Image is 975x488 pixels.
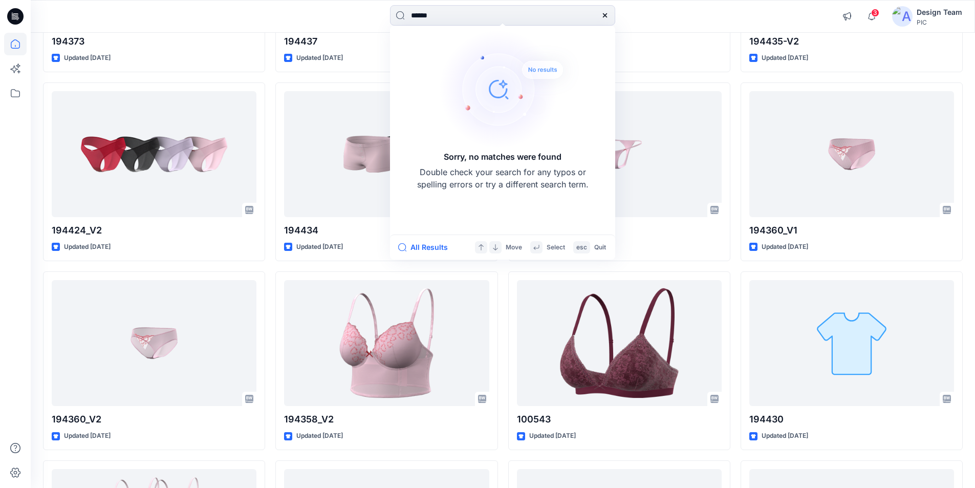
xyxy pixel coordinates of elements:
h5: Sorry, no matches were found [444,151,561,163]
p: 194435-V1 [517,34,722,49]
div: PIC [917,18,962,26]
p: Updated [DATE] [762,431,808,441]
p: 194360_V2 [52,412,256,427]
p: 194434 [284,223,489,238]
p: Updated [DATE] [296,53,343,63]
p: 100543 [517,412,722,427]
p: 194430 [749,412,954,427]
p: Updated [DATE] [762,242,808,252]
div: Design Team [917,6,962,18]
p: 194358_V2 [284,412,489,427]
a: 194430 [749,280,954,407]
a: 194360_V1 [749,91,954,218]
p: Updated [DATE] [296,242,343,252]
a: 100543 [517,280,722,407]
p: 194360_V1 [749,223,954,238]
p: 194424_V2 [52,223,256,238]
p: Updated [DATE] [64,431,111,441]
a: 194358_V2 [284,280,489,407]
p: Quit [594,242,606,253]
p: Updated [DATE] [762,53,808,63]
a: 194361 V2 [517,91,722,218]
span: 3 [871,9,879,17]
img: avatar [892,6,913,27]
p: Updated [DATE] [64,242,111,252]
p: 194437 [284,34,489,49]
img: Sorry, no matches were found [439,28,582,151]
p: esc [576,242,587,253]
p: 194361 V2 [517,223,722,238]
p: Move [506,242,522,253]
p: 194435-V2 [749,34,954,49]
p: 194373 [52,34,256,49]
p: Updated [DATE] [64,53,111,63]
p: Updated [DATE] [529,431,576,441]
a: 194360_V2 [52,280,256,407]
button: All Results [398,241,454,253]
a: 194424_V2 [52,91,256,218]
p: Updated [DATE] [296,431,343,441]
p: Select [547,242,565,253]
a: 194434 [284,91,489,218]
p: Double check your search for any typos or spelling errors or try a different search term. [416,166,590,190]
